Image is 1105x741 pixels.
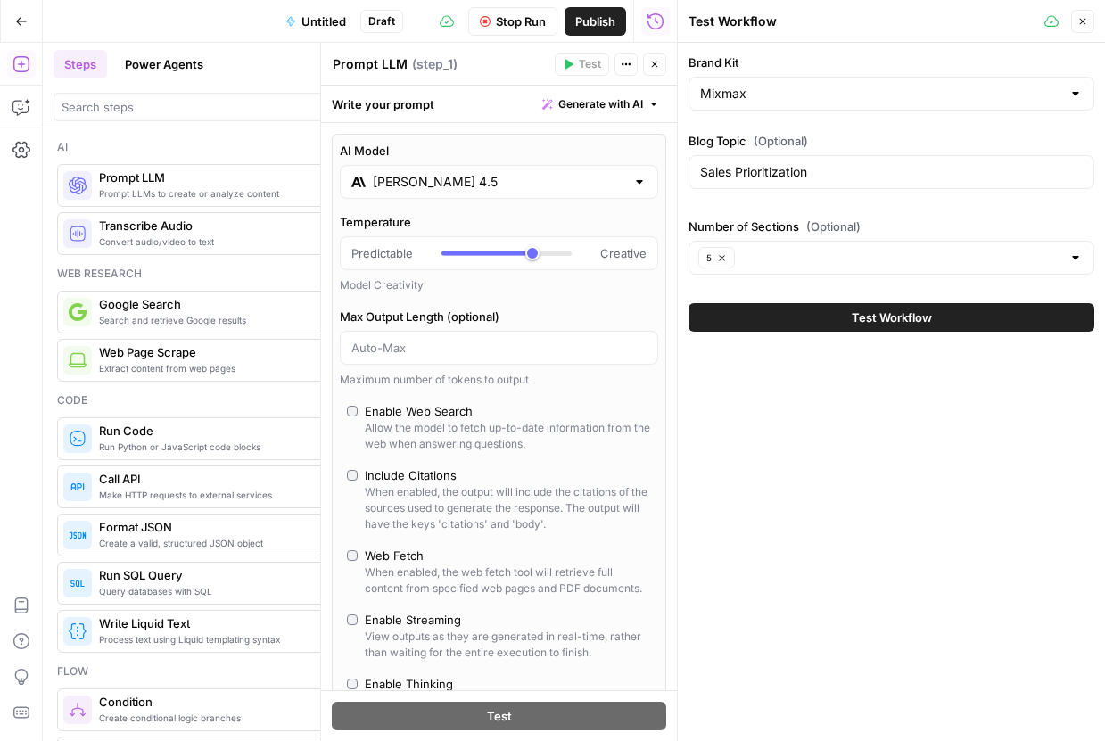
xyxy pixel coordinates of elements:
span: Test Workflow [852,309,932,326]
span: Run Python or JavaScript code blocks [99,440,347,454]
input: Enable ThinkingIf you want the model to think longer and produce more accurate results for reason... [347,679,358,689]
div: Web Fetch [365,547,424,564]
label: Number of Sections [689,218,1094,235]
input: Enable Web SearchAllow the model to fetch up-to-date information from the web when answering ques... [347,406,358,416]
span: Search and retrieve Google results [99,313,347,327]
span: Write Liquid Text [99,614,347,632]
label: Temperature [340,213,658,231]
span: Prompt LLM [99,169,347,186]
label: AI Model [340,142,658,160]
span: Test [487,707,512,725]
span: Run Code [99,422,347,440]
button: Steps [54,50,107,78]
input: Include CitationsWhen enabled, the output will include the citations of the sources used to gener... [347,470,358,481]
div: Enable Streaming [365,611,461,629]
input: Select a model [373,173,625,191]
input: Enable StreamingView outputs as they are generated in real-time, rather than waiting for the enti... [347,614,358,625]
span: Create a valid, structured JSON object [99,536,347,550]
input: Web FetchWhen enabled, the web fetch tool will retrieve full content from specified web pages and... [347,550,358,561]
label: Max Output Length (optional) [340,308,658,325]
span: Transcribe Audio [99,217,347,235]
div: Code [57,392,362,408]
input: Mixmax [700,85,1061,103]
span: Generate with AI [558,96,643,112]
div: Web research [57,266,362,282]
span: Web Page Scrape [99,343,347,361]
span: Query databases with SQL [99,584,347,598]
span: Stop Run [496,12,546,30]
div: View outputs as they are generated in real-time, rather than waiting for the entire execution to ... [365,629,651,661]
span: Creative [600,244,647,262]
div: Ai [57,139,362,155]
div: Allow the model to fetch up-to-date information from the web when answering questions. [365,420,651,452]
div: Include Citations [365,466,457,484]
div: Maximum number of tokens to output [340,372,658,388]
span: Google Search [99,295,347,313]
textarea: Prompt LLM [333,55,408,73]
button: Untitled [275,7,357,36]
span: ( step_1 ) [412,55,458,73]
div: When enabled, the output will include the citations of the sources used to generate the response.... [365,484,651,532]
button: 5 [698,247,735,268]
span: Untitled [301,12,346,30]
button: Generate with AI [535,93,666,116]
span: Extract content from web pages [99,361,347,375]
span: Convert audio/video to text [99,235,347,249]
input: Auto-Max [351,339,647,357]
button: Test Workflow [689,303,1094,332]
span: Prompt LLMs to create or analyze content [99,186,347,201]
span: Test [579,56,601,72]
div: Write your prompt [321,86,677,122]
span: (Optional) [806,218,861,235]
span: Create conditional logic branches [99,711,347,725]
button: Test [332,702,666,730]
span: Draft [368,13,395,29]
input: Search steps [62,98,358,116]
span: Run SQL Query [99,566,347,584]
button: Power Agents [114,50,214,78]
button: Stop Run [468,7,557,36]
div: Enable Thinking [365,675,453,693]
span: Process text using Liquid templating syntax [99,632,347,646]
span: Condition [99,693,347,711]
div: Flow [57,663,362,679]
div: When enabled, the web fetch tool will retrieve full content from specified web pages and PDF docu... [365,564,651,597]
span: (Optional) [754,132,808,150]
span: Predictable [351,244,413,262]
span: Make HTTP requests to external services [99,488,347,502]
button: Publish [565,7,626,36]
label: Brand Kit [689,54,1094,71]
span: Publish [575,12,615,30]
label: Blog Topic [689,132,1094,150]
span: 5 [706,251,712,265]
div: Enable Web Search [365,402,473,420]
button: Test [555,53,609,76]
span: Format JSON [99,518,347,536]
span: Call API [99,470,347,488]
div: Model Creativity [340,277,658,293]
